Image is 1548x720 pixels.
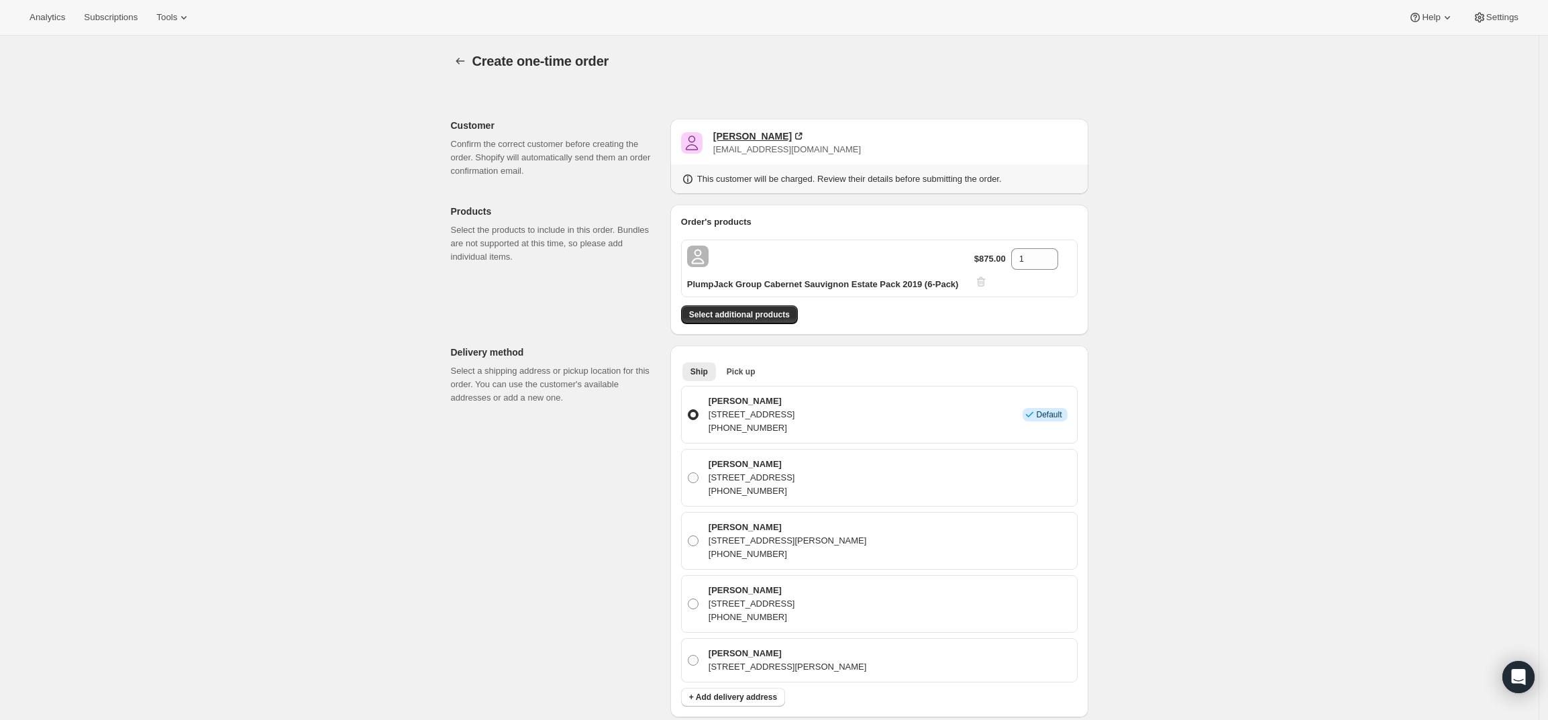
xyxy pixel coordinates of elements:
span: Tools [156,12,177,23]
span: Adolfo Rodriguez [681,132,703,154]
p: Select the products to include in this order. Bundles are not supported at this time, so please a... [451,223,660,264]
p: Delivery method [451,346,660,359]
p: [PERSON_NAME] [709,521,867,534]
p: PlumpJack Group Cabernet Sauvignon Estate Pack 2019 (6-Pack) [687,278,959,291]
div: Open Intercom Messenger [1502,661,1535,693]
p: [PERSON_NAME] [709,395,795,408]
span: Subscriptions [84,12,138,23]
button: Tools [148,8,199,27]
button: + Add delivery address [681,688,785,707]
span: Analytics [30,12,65,23]
span: Pick up [727,366,756,377]
p: [PERSON_NAME] [709,458,795,471]
p: $875.00 [974,252,1006,266]
button: Help [1400,8,1461,27]
span: Default Title [687,246,709,267]
span: Help [1422,12,1440,23]
span: Default [1036,409,1062,420]
span: Create one-time order [472,54,609,68]
p: Customer [451,119,660,132]
span: + Add delivery address [689,692,777,703]
p: [STREET_ADDRESS] [709,408,795,421]
p: [STREET_ADDRESS] [709,471,795,484]
span: Select additional products [689,309,790,320]
button: Subscriptions [76,8,146,27]
button: Analytics [21,8,73,27]
p: [PHONE_NUMBER] [709,421,795,435]
span: Ship [690,366,708,377]
p: [PHONE_NUMBER] [709,611,795,624]
p: [PERSON_NAME] [709,647,867,660]
button: Select additional products [681,305,798,324]
p: Products [451,205,660,218]
p: This customer will be charged. Review their details before submitting the order. [697,172,1002,186]
p: [PERSON_NAME] [709,584,795,597]
span: Order's products [681,217,752,227]
p: [PHONE_NUMBER] [709,484,795,498]
p: [PHONE_NUMBER] [709,548,867,561]
div: [PERSON_NAME] [713,130,792,143]
button: Settings [1465,8,1527,27]
p: Select a shipping address or pickup location for this order. You can use the customer's available... [451,364,660,405]
span: Settings [1486,12,1518,23]
p: [STREET_ADDRESS][PERSON_NAME] [709,660,867,674]
p: [STREET_ADDRESS][PERSON_NAME] [709,534,867,548]
span: [EMAIL_ADDRESS][DOMAIN_NAME] [713,144,861,154]
p: [STREET_ADDRESS] [709,597,795,611]
p: Confirm the correct customer before creating the order. Shopify will automatically send them an o... [451,138,660,178]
